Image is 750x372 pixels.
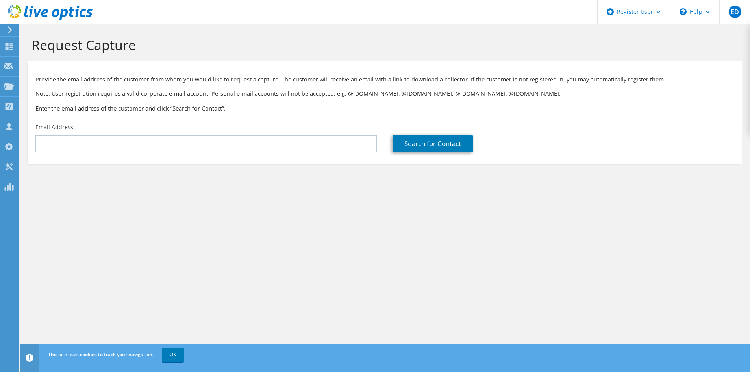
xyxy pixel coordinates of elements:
label: Email Address [35,123,73,131]
svg: \n [680,8,687,15]
p: Note: User registration requires a valid corporate e-mail account. Personal e-mail accounts will ... [35,89,734,98]
p: Provide the email address of the customer from whom you would like to request a capture. The cust... [35,75,734,84]
span: This site uses cookies to track your navigation. [48,351,154,358]
a: Search for Contact [393,135,473,152]
h1: Request Capture [31,37,734,53]
h3: Enter the email address of the customer and click “Search for Contact”. [35,104,734,113]
span: ED [729,6,741,18]
a: OK [162,348,184,362]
